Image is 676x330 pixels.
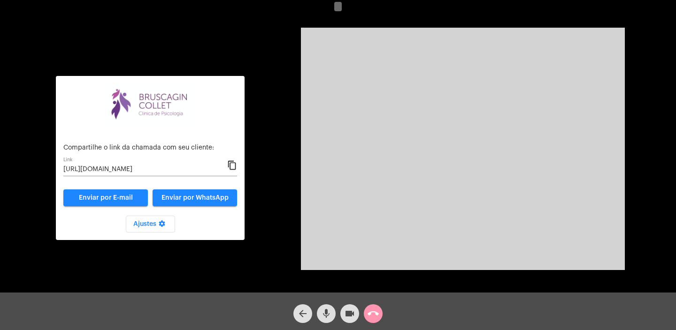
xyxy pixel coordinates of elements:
[321,308,332,319] mat-icon: mic
[344,308,355,319] mat-icon: videocam
[153,189,237,206] button: Enviar por WhatsApp
[103,83,197,123] img: bdd31f1e-573f-3f90-f05a-aecdfb595b2a.png
[368,308,379,319] mat-icon: call_end
[133,221,168,227] span: Ajustes
[63,144,237,151] p: Compartilhe o link da chamada com seu cliente:
[161,195,229,201] span: Enviar por WhatsApp
[126,216,175,232] button: Ajustes
[156,220,168,231] mat-icon: settings
[297,308,308,319] mat-icon: arrow_back
[79,195,133,201] span: Enviar por E-mail
[227,160,237,171] mat-icon: content_copy
[63,189,148,206] a: Enviar por E-mail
